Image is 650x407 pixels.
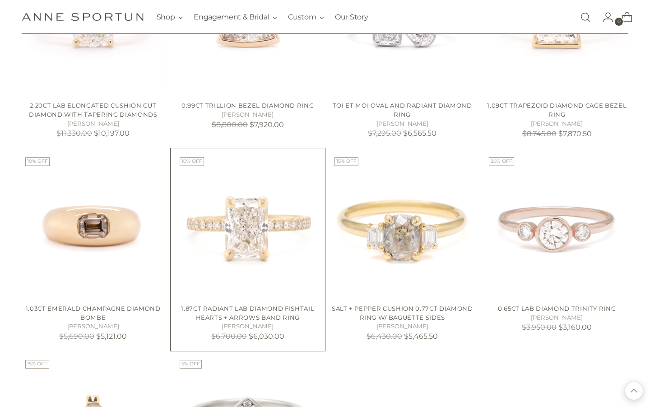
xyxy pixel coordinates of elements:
s: $6,700.00 [211,332,247,341]
s: $8,745.00 [522,129,557,138]
button: Custom [288,7,324,27]
s: $8,800.00 [212,120,248,129]
span: 0 [615,18,623,26]
a: 1.03ct Emerald Champagne Diamond Bombe [22,154,165,297]
a: Salt + Pepper Cushion 0.77ct Diamond Ring w/ Baguette Sides [332,305,473,321]
h5: [PERSON_NAME] [22,322,165,331]
s: $7,295.00 [368,129,401,137]
h5: [PERSON_NAME] [331,322,474,331]
button: Engagement & Bridal [194,7,277,27]
span: $5,465.50 [404,332,438,341]
a: Toi et Moi Oval and Radiant Diamond Ring [333,102,472,118]
span: $10,197.00 [94,129,130,137]
a: 0.99ct Trillion Bezel Diamond Ring [181,102,314,109]
a: 0.65ct Lab Diamond Trinity Ring [498,305,616,312]
a: 1.87ct Radiant Lab Diamond Fishtail Hearts + Arrows Band Ring [176,154,320,298]
a: Go to the account page [595,8,613,26]
h5: [PERSON_NAME] [331,119,474,128]
a: 2.20ct Lab Elongated Cushion Cut Diamond with Tapering Diamonds [29,102,158,118]
a: 1.03ct Emerald Champagne Diamond Bombe [26,305,161,321]
h5: [PERSON_NAME] [176,322,320,331]
a: Open cart modal [614,8,632,26]
button: Back to top [625,382,643,400]
h5: [PERSON_NAME] [176,110,320,119]
span: $3,160.00 [558,323,592,331]
s: $6,430.00 [367,332,402,341]
s: $5,690.00 [59,332,94,341]
a: Anne Sportun Fine Jewellery [22,13,144,21]
h5: [PERSON_NAME] [485,119,629,128]
s: $11,330.00 [56,129,92,137]
a: Open search modal [576,8,594,26]
span: $5,121.00 [96,332,127,341]
button: Shop [157,7,183,27]
a: 1.09ct Trapezoid Diamond Cage Bezel Ring [487,102,627,118]
a: 0.65ct Lab Diamond Trinity Ring [485,154,629,298]
a: Our Story [335,7,368,27]
span: $7,920.00 [250,120,284,129]
h5: [PERSON_NAME] [485,313,629,322]
span: $7,870.50 [558,129,592,138]
s: $3,950.00 [522,323,557,331]
span: $6,565.50 [403,129,436,137]
a: 1.87ct Radiant Lab Diamond Fishtail Hearts + Arrows Band Ring [181,305,314,321]
span: $6,030.00 [249,332,284,341]
a: Salt + Pepper Cushion 0.77ct Diamond Ring w/ Baguette Sides [331,154,474,297]
h5: [PERSON_NAME] [22,119,165,128]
